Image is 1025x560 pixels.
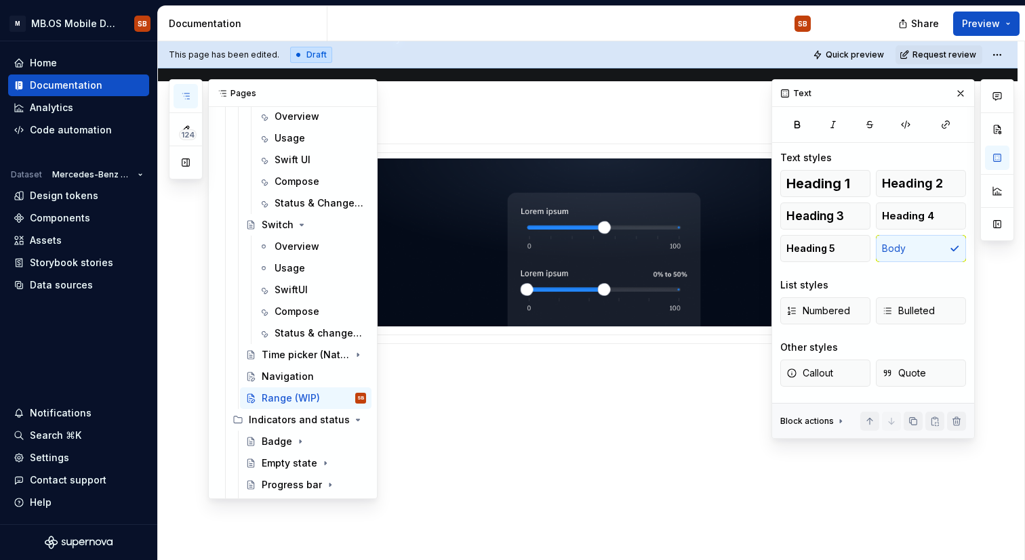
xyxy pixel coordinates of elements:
div: Analytics [30,101,73,114]
button: MMB.OS Mobile Design SystemSB [3,9,155,38]
div: Badge [262,435,292,448]
a: Settings [8,447,149,469]
a: Usage [253,257,371,279]
div: Overview [275,110,319,123]
span: This page has been edited. [169,49,279,60]
div: M [9,16,26,32]
div: Status & changelog [275,326,363,340]
div: Indicators and status [249,413,350,427]
div: Settings [30,451,69,465]
div: Documentation [30,79,102,92]
button: Help [8,492,149,513]
a: Swift UI [253,149,371,171]
span: Share [911,17,939,30]
div: Code automation [30,123,112,137]
div: Progress bar [262,478,322,492]
div: Pages [209,80,377,107]
a: Compose [253,171,371,192]
div: MB.OS Mobile Design System [31,17,118,30]
div: Switch [262,218,294,232]
div: SB [138,18,147,29]
a: Overview [253,236,371,257]
div: Assets [30,234,62,247]
a: Badge [240,431,371,452]
a: Data sources [8,274,149,296]
a: Switch [240,214,371,236]
button: Search ⌘K [8,425,149,446]
div: Time picker (Native) [262,348,350,362]
button: Mercedes-Benz 2.0 [46,165,149,184]
a: Progress circular [240,496,371,517]
div: Usage [275,261,305,275]
div: Empty state [262,456,317,470]
svg: Supernova Logo [45,536,113,549]
a: Compose [253,301,371,322]
div: SB [798,18,807,29]
a: Range (WIP)SB [240,387,371,409]
div: Data sources [30,278,93,292]
button: Quick preview [809,45,890,64]
a: Documentation [8,74,149,96]
div: Design tokens [30,189,98,202]
button: Preview [953,12,1020,36]
a: Assets [8,230,149,251]
div: Documentation [169,17,321,30]
div: SwiftUI [275,283,308,297]
a: Usage [253,127,371,149]
div: Components [30,211,90,225]
a: Time picker (Native) [240,344,371,366]
div: Indicators and status [227,409,371,431]
a: SwiftUI [253,279,371,301]
div: Dataset [11,169,42,180]
span: Preview [962,17,1000,30]
a: Empty state [240,452,371,474]
a: Storybook stories [8,252,149,274]
a: Overview [253,106,371,127]
button: Contact support [8,469,149,491]
div: Range (WIP) [262,391,320,405]
div: Contact support [30,473,106,487]
span: Request review [912,49,976,60]
div: Compose [275,175,319,188]
div: SB [357,391,365,405]
div: Search ⌘K [30,429,81,442]
span: Quick preview [826,49,884,60]
div: Compose [275,305,319,318]
div: Overview [275,240,319,253]
div: Status & Changelog [275,196,363,210]
span: 124 [179,129,197,140]
button: Request review [896,45,982,64]
button: Notifications [8,402,149,424]
div: Usage [275,131,305,145]
a: Status & Changelog [253,192,371,214]
span: Mercedes-Benz 2.0 [52,169,132,180]
div: Draft [290,47,332,63]
a: Design tokens [8,185,149,207]
div: Home [30,56,57,70]
a: Code automation [8,119,149,141]
a: Status & changelog [253,322,371,344]
a: Home [8,52,149,74]
div: Storybook stories [30,256,113,270]
div: Notifications [30,406,92,420]
div: Navigation [262,370,314,383]
a: Navigation [240,366,371,387]
a: Components [8,207,149,229]
a: Analytics [8,97,149,119]
a: Progress bar [240,474,371,496]
div: Help [30,496,52,509]
button: Share [891,12,948,36]
div: Swift UI [275,153,310,167]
